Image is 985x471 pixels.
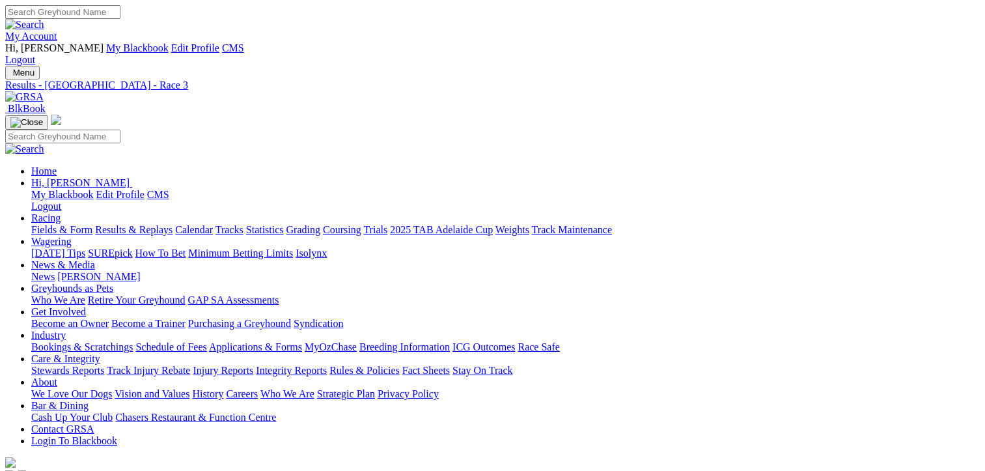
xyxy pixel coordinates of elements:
img: GRSA [5,91,44,103]
a: Wagering [31,236,72,247]
a: Who We Are [31,294,85,306]
img: Search [5,143,44,155]
a: Calendar [175,224,213,235]
a: Strategic Plan [317,388,375,399]
span: BlkBook [8,103,46,114]
a: We Love Our Dogs [31,388,112,399]
a: Bookings & Scratchings [31,341,133,352]
a: ICG Outcomes [452,341,515,352]
div: Get Involved [31,318,980,330]
a: Stay On Track [452,365,512,376]
div: About [31,388,980,400]
a: Integrity Reports [256,365,327,376]
a: SUREpick [88,248,132,259]
a: My Account [5,31,57,42]
a: GAP SA Assessments [188,294,279,306]
a: Fields & Form [31,224,92,235]
a: Stewards Reports [31,365,104,376]
div: Industry [31,341,980,353]
a: CMS [147,189,169,200]
span: Hi, [PERSON_NAME] [5,42,104,53]
a: Get Involved [31,306,86,317]
a: Vision and Values [115,388,189,399]
a: Become a Trainer [111,318,186,329]
button: Toggle navigation [5,115,48,130]
a: Results - [GEOGRAPHIC_DATA] - Race 3 [5,79,980,91]
a: Become an Owner [31,318,109,329]
a: My Blackbook [106,42,169,53]
a: Weights [495,224,529,235]
a: Edit Profile [171,42,219,53]
img: logo-grsa-white.png [5,457,16,468]
div: Greyhounds as Pets [31,294,980,306]
a: About [31,377,57,388]
a: Greyhounds as Pets [31,283,113,294]
a: Who We Are [260,388,314,399]
a: Login To Blackbook [31,435,117,446]
a: Tracks [215,224,243,235]
a: Coursing [323,224,361,235]
a: BlkBook [5,103,46,114]
div: Hi, [PERSON_NAME] [31,189,980,212]
a: Careers [226,388,258,399]
a: Breeding Information [359,341,450,352]
a: Minimum Betting Limits [188,248,293,259]
a: Cash Up Your Club [31,412,113,423]
a: Care & Integrity [31,353,100,364]
a: Retire Your Greyhound [88,294,186,306]
a: MyOzChase [305,341,357,352]
a: Grading [286,224,320,235]
div: Racing [31,224,980,236]
a: Logout [31,201,61,212]
input: Search [5,5,120,19]
a: Bar & Dining [31,400,89,411]
a: Chasers Restaurant & Function Centre [115,412,276,423]
a: Results & Replays [95,224,173,235]
a: Purchasing a Greyhound [188,318,291,329]
a: [DATE] Tips [31,248,85,259]
a: Trials [363,224,387,235]
span: Menu [13,68,35,78]
a: Isolynx [296,248,327,259]
a: How To Bet [135,248,186,259]
div: Wagering [31,248,980,259]
a: Home [31,165,57,177]
a: Contact GRSA [31,423,94,435]
img: Close [10,117,43,128]
a: Logout [5,54,35,65]
a: Syndication [294,318,343,329]
a: [PERSON_NAME] [57,271,140,282]
a: Hi, [PERSON_NAME] [31,177,132,188]
a: Race Safe [518,341,559,352]
a: Applications & Forms [209,341,302,352]
img: Search [5,19,44,31]
a: My Blackbook [31,189,94,200]
a: Racing [31,212,61,223]
a: Schedule of Fees [135,341,206,352]
a: News & Media [31,259,95,270]
input: Search [5,130,120,143]
a: Industry [31,330,66,341]
div: News & Media [31,271,980,283]
img: logo-grsa-white.png [51,115,61,125]
a: News [31,271,55,282]
a: Track Injury Rebate [107,365,190,376]
a: Track Maintenance [532,224,612,235]
a: CMS [222,42,244,53]
a: Statistics [246,224,284,235]
a: History [192,388,223,399]
a: Fact Sheets [402,365,450,376]
a: Privacy Policy [378,388,439,399]
div: My Account [5,42,980,66]
span: Hi, [PERSON_NAME] [31,177,130,188]
button: Toggle navigation [5,66,40,79]
a: Rules & Policies [329,365,400,376]
div: Care & Integrity [31,365,980,377]
a: Injury Reports [193,365,253,376]
a: 2025 TAB Adelaide Cup [390,224,493,235]
div: Bar & Dining [31,412,980,423]
a: Edit Profile [96,189,145,200]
